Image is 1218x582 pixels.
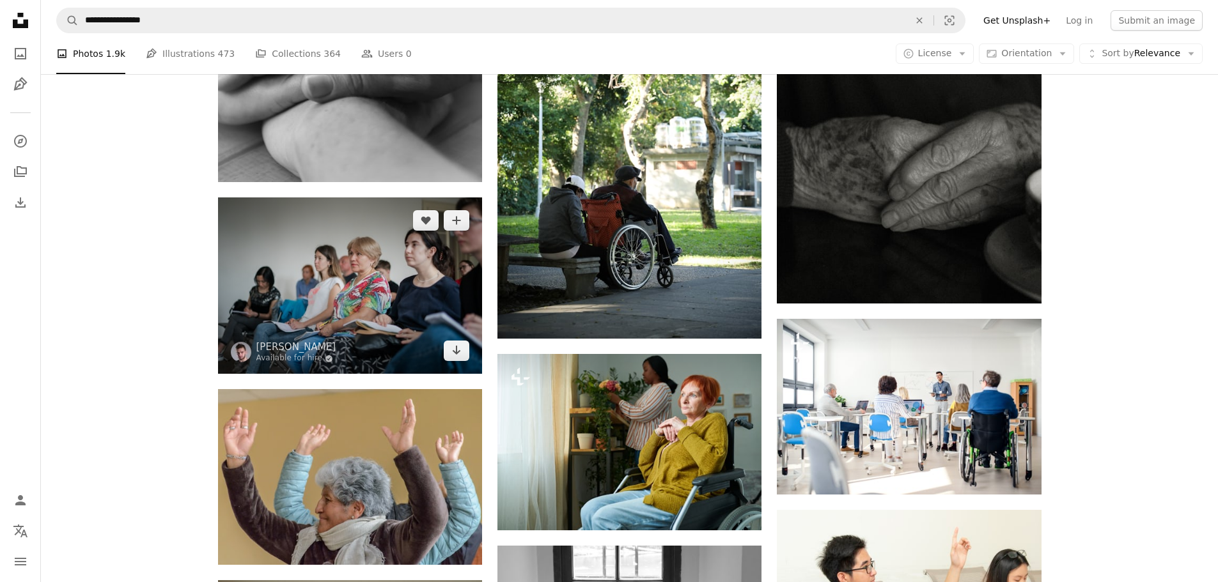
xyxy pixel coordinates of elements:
[497,436,761,448] a: Elderly woman sitting on wheelchair and looking at window with pensive expression with caregiver ...
[256,353,336,364] a: Available for hire
[8,159,33,185] a: Collections
[1111,10,1203,31] button: Submit an image
[918,48,952,58] span: License
[324,47,341,61] span: 364
[8,190,33,215] a: Download History
[218,197,482,374] img: a group of people sitting in chairs
[8,549,33,574] button: Menu
[218,389,482,564] img: a woman with her hands up in the air
[146,33,235,74] a: Illustrations 473
[896,43,974,64] button: License
[1102,47,1180,60] span: Relevance
[1001,48,1052,58] span: Orientation
[444,341,469,361] a: Download
[8,72,33,97] a: Illustrations
[8,8,33,36] a: Home — Unsplash
[497,135,761,146] a: man in black jacket sitting on brown wooden bench during daytime
[218,47,235,61] span: 473
[976,10,1058,31] a: Get Unsplash+
[56,8,965,33] form: Find visuals sitewide
[8,487,33,513] a: Log in / Sign up
[406,47,412,61] span: 0
[231,342,251,362] img: Go to Timur Shakerzianov's profile
[497,354,761,530] img: Elderly woman sitting on wheelchair and looking at window with pensive expression with caregiver ...
[934,8,965,33] button: Visual search
[8,518,33,544] button: Language
[361,33,412,74] a: Users 0
[57,8,79,33] button: Search Unsplash
[777,112,1041,124] a: a black and white photo of an elderly person holding the hand of a younger person
[255,33,341,74] a: Collections 364
[256,341,336,353] a: [PERSON_NAME]
[1102,48,1134,58] span: Sort by
[444,210,469,231] button: Add to Collection
[979,43,1074,64] button: Orientation
[777,319,1041,494] img: Group of cheerful senior people attending computer and technology education class.
[218,471,482,482] a: a woman with her hands up in the air
[8,128,33,154] a: Explore
[1058,10,1100,31] a: Log in
[218,280,482,291] a: a group of people sitting in chairs
[413,210,439,231] button: Like
[777,401,1041,412] a: Group of cheerful senior people attending computer and technology education class.
[8,41,33,66] a: Photos
[1079,43,1203,64] button: Sort byRelevance
[905,8,933,33] button: Clear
